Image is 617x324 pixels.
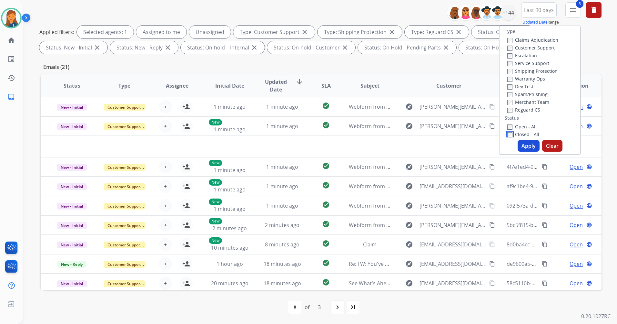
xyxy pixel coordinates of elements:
p: 0.20.1027RC [581,312,611,320]
input: Escalation [507,53,512,59]
span: Customer [436,82,461,90]
span: Open [570,221,583,229]
mat-icon: content_copy [542,280,548,286]
span: af9c1be4-94c8-4a5b-a25f-ed556aaa2e2e [507,183,604,190]
div: Type: Reguard CS [405,26,469,38]
mat-icon: language [586,280,592,286]
mat-icon: content_copy [489,280,495,286]
mat-icon: close [388,28,396,36]
mat-icon: explore [405,122,413,130]
span: 58c5110b-8c92-47e9-8ae5-95d135ddec52 [507,280,606,287]
input: Merchant Team [507,100,512,105]
mat-icon: explore [405,182,413,190]
span: Customer Support [104,280,146,287]
div: Type: Shipping Protection [318,26,402,38]
span: Webform from [PERSON_NAME][EMAIL_ADDRESS][PERSON_NAME][PERSON_NAME][DOMAIN_NAME] on [DATE] [349,221,615,229]
mat-icon: language [586,242,592,247]
span: See What's Ahead at the 2025 PIA [US_STATE] Convention and Register Now [349,280,532,287]
span: Status [64,82,80,90]
mat-icon: content_copy [542,183,548,189]
mat-icon: check_circle [322,278,330,286]
mat-icon: person_add [182,122,190,130]
button: 5 [565,2,581,18]
span: [PERSON_NAME][EMAIL_ADDRESS][PERSON_NAME][PERSON_NAME][DOMAIN_NAME] [420,163,486,171]
span: 1 minute ago [266,123,298,130]
p: New [209,119,222,125]
span: Claim [363,241,377,248]
span: New - Initial [57,123,87,130]
label: Shipping Protection [507,68,558,74]
span: Re: FW: You've been assigned a new service order: 49c2c6da-5e21-4e8c-b224-6fddef787723 [349,260,569,267]
mat-icon: check_circle [322,162,330,170]
mat-icon: arrow_downward [296,78,303,86]
mat-icon: content_copy [489,261,495,267]
span: + [164,122,167,130]
span: 20 minutes ago [211,280,248,287]
div: Status: New - Reply [110,41,178,54]
mat-icon: last_page [349,303,357,311]
button: + [159,180,172,193]
mat-icon: content_copy [542,222,548,228]
label: Spam/Phishing [507,91,548,97]
mat-icon: check_circle [322,181,330,189]
span: 1 minute ago [266,202,298,209]
span: Webform from [PERSON_NAME][EMAIL_ADDRESS][PERSON_NAME][DOMAIN_NAME] on [DATE] [349,123,575,130]
p: Emails (21) [41,63,72,71]
mat-icon: close [164,44,172,51]
mat-icon: person_add [182,202,190,210]
button: + [159,277,172,290]
span: Initial Date [215,82,244,90]
input: Spam/Phishing [507,92,512,97]
label: Reguard CS [507,107,540,113]
div: Type: Customer Support [233,26,315,38]
span: Customer Support [104,123,146,130]
button: + [159,238,172,251]
span: New - Initial [57,164,87,171]
mat-icon: menu [569,6,577,14]
span: Webform from [PERSON_NAME][EMAIL_ADDRESS][PERSON_NAME][DOMAIN_NAME] on [DATE] [349,202,575,209]
mat-icon: explore [405,103,413,111]
span: 18 minutes ago [264,260,301,267]
span: SLA [321,82,331,90]
div: Selected agents: 1 [77,26,134,38]
span: [EMAIL_ADDRESS][DOMAIN_NAME] [420,241,486,248]
mat-icon: language [586,183,592,189]
mat-icon: content_copy [542,261,548,267]
span: Webform from [PERSON_NAME][EMAIL_ADDRESS][PERSON_NAME][PERSON_NAME][DOMAIN_NAME] on [DATE] [349,163,615,170]
div: Status: Open - All [471,26,535,38]
span: 1 minute ago [214,205,246,212]
span: + [164,182,167,190]
mat-icon: language [586,104,592,110]
span: 2 minutes ago [212,225,247,232]
label: Claims Adjudication [507,37,558,43]
span: 092f573a-dd6e-485d-ad46-40e8e625abc3 [507,202,606,209]
button: + [159,219,172,232]
mat-icon: explore [405,221,413,229]
mat-icon: check_circle [322,220,330,228]
span: [PERSON_NAME][EMAIL_ADDRESS][PERSON_NAME][DOMAIN_NAME] [420,122,486,130]
mat-icon: check_circle [322,201,330,209]
span: Customer Support [104,203,146,210]
mat-icon: content_copy [489,183,495,189]
mat-icon: close [301,28,308,36]
span: + [164,163,167,171]
div: Unassigned [189,26,231,38]
span: Last 90 days [524,9,554,11]
p: New [209,218,222,224]
mat-icon: content_copy [542,164,548,170]
span: New - Reply [57,261,86,268]
span: 8d0ba4cc-318b-4f49-907f-72feb4c135d1 [507,241,603,248]
input: Shipping Protection [507,69,512,74]
span: 18 minutes ago [264,280,301,287]
mat-icon: content_copy [542,203,548,209]
span: Open [570,202,583,210]
mat-icon: close [341,44,349,51]
span: [PERSON_NAME][EMAIL_ADDRESS][PERSON_NAME][DOMAIN_NAME] [420,202,486,210]
div: Status: On Hold - Servicers [459,41,545,54]
span: + [164,202,167,210]
mat-icon: check_circle [322,121,330,129]
label: Open - All [507,124,537,130]
span: Open [570,241,583,248]
mat-icon: inbox [7,93,15,101]
span: 1 minute ago [214,167,246,174]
